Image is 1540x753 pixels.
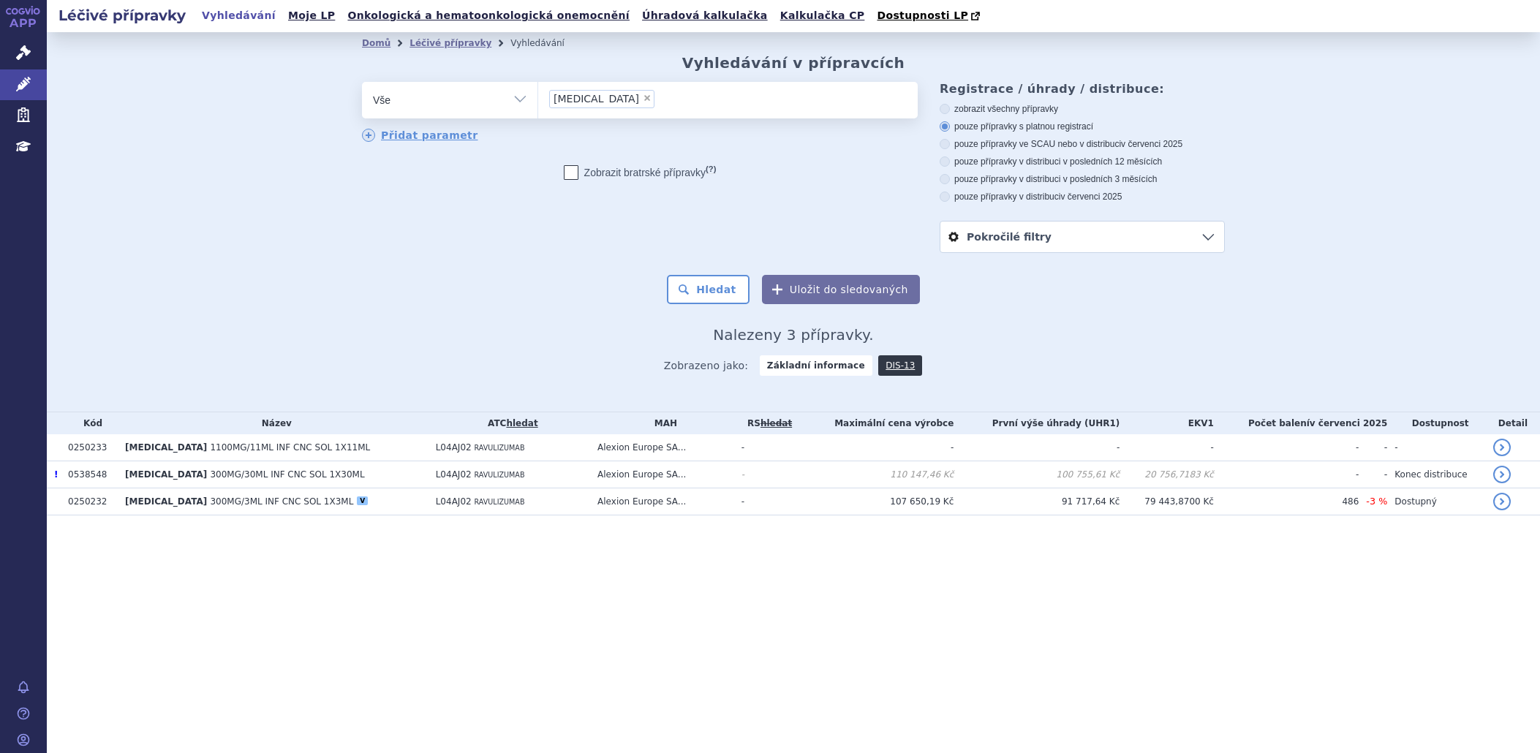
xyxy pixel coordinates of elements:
[1310,418,1387,428] span: v červenci 2025
[590,461,734,488] td: Alexion Europe SA...
[798,461,954,488] td: 110 147,46 Kč
[1366,496,1387,507] span: -3 %
[210,442,370,453] span: 1100MG/11ML INF CNC SOL 1X11ML
[1387,434,1486,461] td: -
[590,412,734,434] th: MAH
[760,355,872,376] strong: Základní informace
[125,496,207,507] span: [MEDICAL_DATA]
[1214,412,1387,434] th: Počet balení
[872,6,987,26] a: Dostupnosti LP
[940,121,1225,132] label: pouze přípravky s platnou registrací
[877,10,968,21] span: Dostupnosti LP
[564,165,717,180] label: Zobrazit bratrské přípravky
[210,496,353,507] span: 300MG/3ML INF CNC SOL 1X3ML
[357,496,368,505] div: V
[409,38,491,48] a: Léčivé přípravky
[118,412,429,434] th: Název
[61,412,118,434] th: Kód
[54,469,58,480] span: Poslední data tohoto produktu jsou ze SCAU platného k 01.11.2023.
[878,355,922,376] a: DIS-13
[1214,488,1359,515] td: 486
[954,434,1120,461] td: -
[1120,488,1214,515] td: 79 443,8700 Kč
[940,173,1225,185] label: pouze přípravky v distribuci v posledních 3 měsících
[284,6,339,26] a: Moje LP
[590,488,734,515] td: Alexion Europe SA...
[343,6,634,26] a: Onkologická a hematoonkologická onemocnění
[47,5,197,26] h2: Léčivé přípravky
[713,326,874,344] span: Nalezeny 3 přípravky.
[798,434,954,461] td: -
[436,469,472,480] span: L04AJ02
[1486,412,1540,434] th: Detail
[1060,192,1122,202] span: v červenci 2025
[61,488,118,515] td: 0250232
[940,103,1225,115] label: zobrazit všechny přípravky
[474,471,524,479] span: RAVULIZUMAB
[61,461,118,488] td: 0538548
[1387,488,1486,515] td: Dostupný
[1493,439,1511,456] a: detail
[667,275,750,304] button: Hledat
[210,469,364,480] span: 300MG/30ML INF CNC SOL 1X30ML
[940,222,1224,252] a: Pokročilé filtry
[798,488,954,515] td: 107 650,19 Kč
[1214,434,1359,461] td: -
[1120,434,1214,461] td: -
[590,434,734,461] td: Alexion Europe SA...
[940,191,1225,203] label: pouze přípravky v distribuci
[638,6,772,26] a: Úhradová kalkulačka
[1120,412,1214,434] th: EKV1
[760,418,792,428] a: vyhledávání neobsahuje žádnou platnou referenční skupinu
[760,418,792,428] del: hledat
[1359,461,1387,488] td: -
[734,434,798,461] td: -
[734,461,798,488] td: -
[1359,434,1387,461] td: -
[762,275,920,304] button: Uložit do sledovaných
[474,444,524,452] span: RAVULIZUMAB
[1387,412,1486,434] th: Dostupnost
[1493,466,1511,483] a: detail
[554,94,639,104] span: [MEDICAL_DATA]
[125,442,207,453] span: [MEDICAL_DATA]
[1120,461,1214,488] td: 20 756,7183 Kč
[954,488,1120,515] td: 91 717,64 Kč
[940,82,1225,96] h3: Registrace / úhrady / distribuce:
[362,38,390,48] a: Domů
[682,54,905,72] h2: Vyhledávání v přípravcích
[664,355,749,376] span: Zobrazeno jako:
[940,156,1225,167] label: pouze přípravky v distribuci v posledních 12 měsících
[474,498,524,506] span: RAVULIZUMAB
[954,412,1120,434] th: První výše úhrady (UHR1)
[940,138,1225,150] label: pouze přípravky ve SCAU nebo v distribuci
[1121,139,1182,149] span: v červenci 2025
[1493,493,1511,510] a: detail
[61,434,118,461] td: 0250233
[1387,461,1486,488] td: Konec distribuce
[706,164,716,174] abbr: (?)
[734,488,798,515] td: -
[1214,461,1359,488] td: -
[510,32,584,54] li: Vyhledávání
[954,461,1120,488] td: 100 755,61 Kč
[125,469,207,480] span: [MEDICAL_DATA]
[659,89,667,107] input: [MEDICAL_DATA]
[436,496,472,507] span: L04AJ02
[197,6,280,26] a: Vyhledávání
[436,442,472,453] span: L04AJ02
[429,412,590,434] th: ATC
[362,129,478,142] a: Přidat parametr
[643,94,652,102] span: ×
[506,418,537,428] a: hledat
[798,412,954,434] th: Maximální cena výrobce
[776,6,869,26] a: Kalkulačka CP
[734,412,798,434] th: RS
